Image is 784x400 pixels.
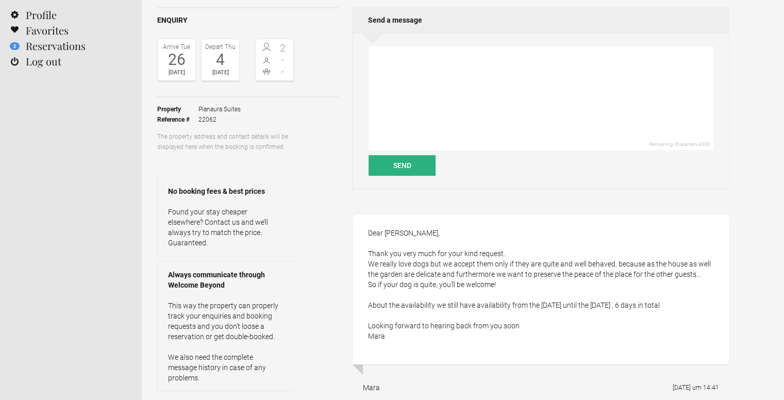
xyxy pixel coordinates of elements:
[353,215,729,364] div: Dear [PERSON_NAME], Thank you very much for your kind request. We really love dogs but we accept ...
[10,42,20,50] flynt-notification-badge: 2
[204,42,237,52] div: Depart Thu
[168,186,283,196] strong: No booking fees & best prices
[160,52,193,68] div: 26
[160,68,193,78] div: [DATE]
[204,52,237,68] div: 4
[157,131,294,152] p: The property address and contact details will be displayed here when the booking is confirmed.
[363,382,380,393] div: Mara
[157,15,339,26] h2: Enquiry
[275,55,291,65] span: -
[157,104,198,114] strong: Property
[198,114,241,125] span: 22062
[168,270,283,290] strong: Always communicate through Welcome Beyond
[157,114,198,125] strong: Reference #
[168,207,283,248] p: Found your stay cheaper elsewhere? Contact us and we’ll always try to match the price. Guaranteed.
[160,42,193,52] div: Arrive Tue
[275,66,291,77] span: -
[673,384,719,391] flynt-date-display: [DATE] um 14:41
[353,7,729,33] h2: Send a message
[369,155,436,176] button: Send
[198,104,241,114] span: Pianaura Suites
[275,43,291,53] span: 2
[168,301,283,383] p: This way the property can properly track your enquiries and booking requests and you don’t loose ...
[204,68,237,78] div: [DATE]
